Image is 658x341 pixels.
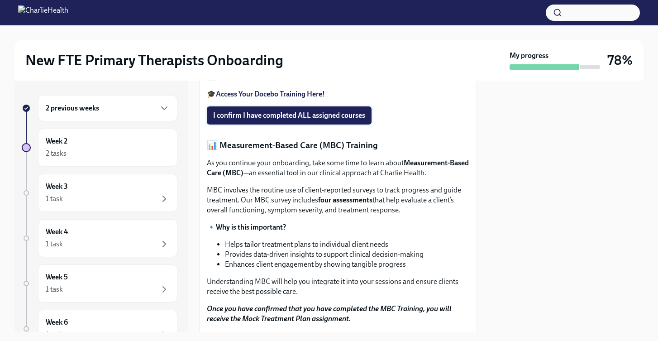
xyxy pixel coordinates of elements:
[216,72,460,81] strong: All Docebo assignments must be completed before scheduling your check-out.
[225,240,469,250] li: Helps tailor treatment plans to individual client needs
[207,185,469,215] p: MBC involves the routine use of client-reported surveys to track progress and guide treatment. Ou...
[22,264,177,303] a: Week 51 task
[207,304,452,323] strong: Once you have confirmed that you have completed the MBC Training, you will receive the Mock Treat...
[607,52,633,68] h3: 78%
[207,158,469,178] p: As you continue your onboarding, take some time to learn about —an essential tool in our clinical...
[38,95,177,121] div: 2 previous weeks
[207,106,372,125] button: I confirm I have completed ALL assigned courses
[25,51,283,69] h2: New FTE Primary Therapists Onboarding
[46,149,67,158] div: 2 tasks
[510,51,548,61] strong: My progress
[207,277,469,297] p: Understanding MBC will help you integrate it into your sessions and ensure clients receive the be...
[46,272,68,282] h6: Week 5
[46,194,63,204] div: 1 task
[318,196,372,204] strong: four assessments
[22,129,177,167] a: Week 22 tasks
[18,5,68,20] img: CharlieHealth
[46,103,99,113] h6: 2 previous weeks
[46,136,67,146] h6: Week 2
[225,259,469,269] li: Enhances client engagement by showing tangible progress
[46,317,68,327] h6: Week 6
[46,239,63,249] div: 1 task
[22,219,177,257] a: Week 41 task
[46,227,68,237] h6: Week 4
[216,90,325,98] a: Access Your Docebo Training Here!
[46,182,68,192] h6: Week 3
[207,139,469,151] p: 📊 Measurement-Based Care (MBC) Training
[213,111,365,120] span: I confirm I have completed ALL assigned courses
[207,89,469,99] p: 🎓
[46,284,63,294] div: 1 task
[216,223,286,231] strong: Why is this important?
[22,174,177,212] a: Week 31 task
[207,222,469,232] p: 🔹
[46,330,63,340] div: 1 task
[225,250,469,259] li: Provides data-driven insights to support clinical decision-making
